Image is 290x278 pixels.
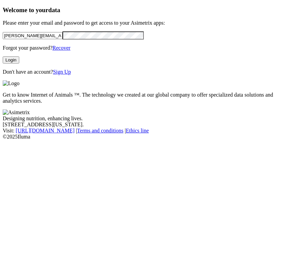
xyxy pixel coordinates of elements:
p: Please enter your email and password to get access to your Asimetrix apps: [3,20,287,26]
div: [STREET_ADDRESS][US_STATE]. [3,122,287,128]
span: data [48,6,60,14]
button: Login [3,56,19,64]
div: Designing nutrition, enhancing lives. [3,116,287,122]
p: Get to know Internet of Animals ™. The technology we created at our global company to offer speci... [3,92,287,104]
a: [URL][DOMAIN_NAME] [16,128,75,133]
p: Don't have an account? [3,69,287,75]
div: Visit : | | [3,128,287,134]
div: © 2025 Iluma [3,134,287,140]
img: Asimetrix [3,109,30,116]
a: Sign Up [53,69,71,75]
a: Terms and conditions [77,128,124,133]
a: Ethics line [126,128,149,133]
img: Logo [3,80,20,86]
input: Your email [3,32,62,39]
a: Recover [52,45,70,51]
h3: Welcome to your [3,6,287,14]
p: Forgot your password? [3,45,287,51]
